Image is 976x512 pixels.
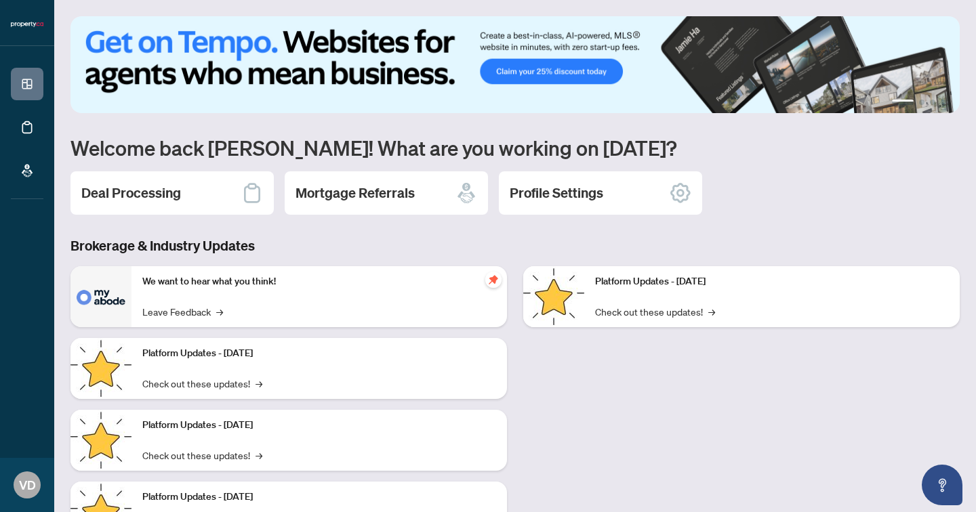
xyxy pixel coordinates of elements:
button: 1 [892,100,914,105]
button: 2 [919,100,924,105]
span: → [708,304,715,319]
p: We want to hear what you think! [142,274,496,289]
h1: Welcome back [PERSON_NAME]! What are you working on [DATE]? [70,135,960,161]
img: Platform Updates - July 21, 2025 [70,410,131,471]
button: 3 [930,100,935,105]
p: Platform Updates - [DATE] [142,346,496,361]
button: 4 [941,100,946,105]
h2: Deal Processing [81,184,181,202]
p: Platform Updates - [DATE] [142,418,496,433]
img: Slide 0 [70,16,960,113]
a: Check out these updates!→ [142,376,262,391]
h2: Profile Settings [510,184,603,202]
img: Platform Updates - June 23, 2025 [523,266,584,327]
h2: Mortgage Referrals [296,184,415,202]
a: Leave Feedback→ [142,304,223,319]
a: Check out these updates!→ [595,304,715,319]
span: → [256,448,262,463]
span: VD [19,475,36,494]
a: Check out these updates!→ [142,448,262,463]
img: We want to hear what you think! [70,266,131,327]
p: Platform Updates - [DATE] [595,274,949,289]
span: → [216,304,223,319]
span: pushpin [485,272,502,288]
img: logo [11,20,43,28]
button: Open asap [922,465,962,505]
img: Platform Updates - September 16, 2025 [70,338,131,399]
span: → [256,376,262,391]
p: Platform Updates - [DATE] [142,490,496,505]
h3: Brokerage & Industry Updates [70,236,960,255]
